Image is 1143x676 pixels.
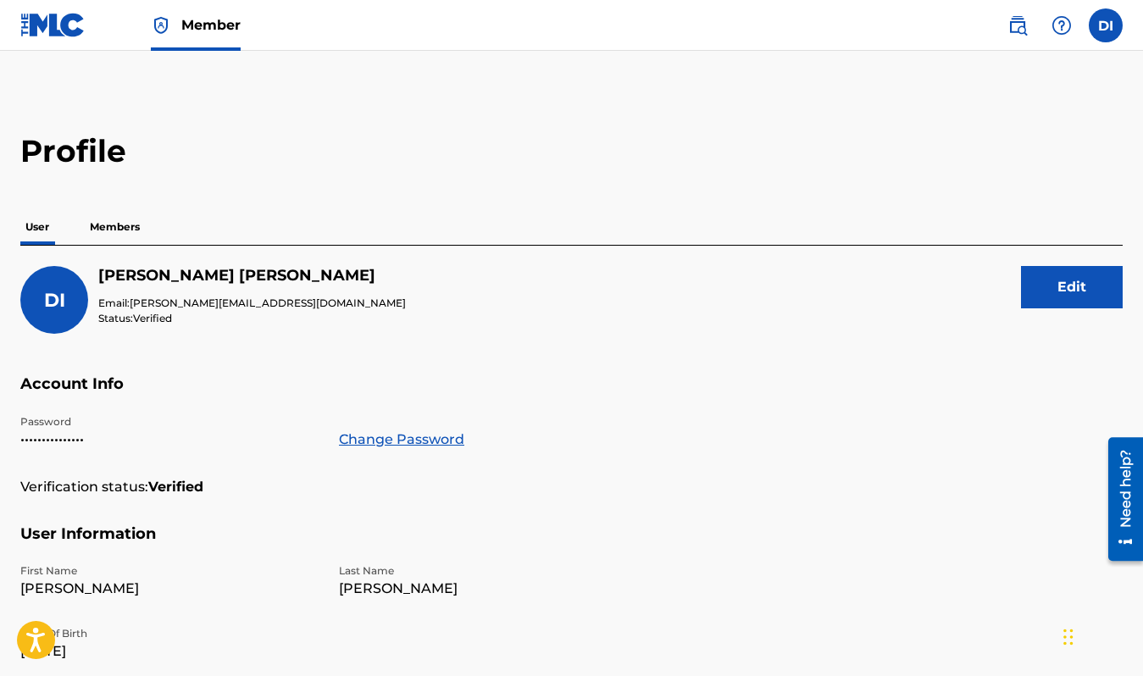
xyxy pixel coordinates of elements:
h5: User Information [20,524,1123,564]
img: Top Rightsholder [151,15,171,36]
img: search [1007,15,1028,36]
span: [PERSON_NAME][EMAIL_ADDRESS][DOMAIN_NAME] [130,296,406,309]
p: User [20,209,54,245]
iframe: Chat Widget [1058,595,1143,676]
p: Date Of Birth [20,626,319,641]
p: ••••••••••••••• [20,429,319,450]
iframe: Resource Center [1096,431,1143,568]
span: Member [181,15,241,35]
p: Email: [98,296,406,311]
div: User Menu [1089,8,1123,42]
p: [DATE] [20,641,319,662]
div: Help [1045,8,1079,42]
span: DI [44,289,65,312]
img: MLC Logo [20,13,86,37]
p: [PERSON_NAME] [20,579,319,599]
p: Members [85,209,145,245]
h5: Denise Imbesi [98,266,406,285]
p: [PERSON_NAME] [339,579,637,599]
button: Edit [1021,266,1123,308]
a: Public Search [1001,8,1035,42]
h5: Account Info [20,374,1123,414]
p: Password [20,414,319,429]
h2: Profile [20,132,1123,170]
img: help [1051,15,1072,36]
p: First Name [20,563,319,579]
p: Last Name [339,563,637,579]
a: Change Password [339,429,464,450]
div: Drag [1063,612,1074,662]
p: Verification status: [20,477,148,497]
p: Status: [98,311,406,326]
strong: Verified [148,477,203,497]
span: Verified [133,312,172,324]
